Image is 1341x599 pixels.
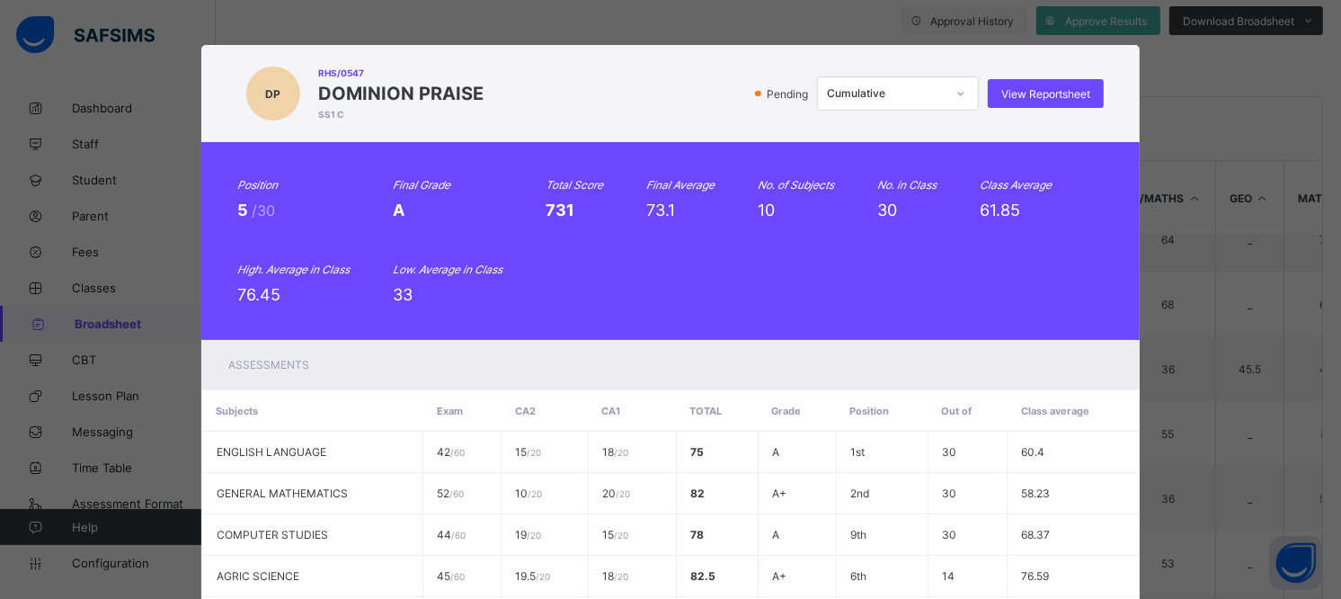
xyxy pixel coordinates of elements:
span: / 20 [528,488,542,499]
i: Position [237,178,278,192]
span: 76.59 [1021,569,1049,583]
i: No. of Subjects [758,178,834,192]
span: / 20 [536,571,550,582]
span: / 60 [451,530,466,541]
span: A+ [772,569,786,583]
span: / 20 [616,488,630,499]
span: Out of [942,405,972,417]
i: Class Average [980,178,1052,192]
span: 10 [758,201,775,219]
i: Final Grade [393,178,450,192]
span: 9th [850,528,866,541]
span: 33 [393,285,413,304]
span: / 20 [527,447,541,458]
i: Total Score [546,178,603,192]
i: Final Average [646,178,715,192]
span: 82 [690,487,705,500]
span: A+ [772,487,786,500]
span: / 20 [614,447,628,458]
span: 18 [602,445,628,459]
span: DOMINION PRAISE [318,83,484,104]
span: Assessments [228,358,309,371]
span: 6th [850,569,866,583]
span: 73.1 [646,201,675,219]
span: 42 [437,445,465,459]
span: 18 [602,569,628,583]
span: 14 [942,569,955,583]
span: 731 [546,201,574,219]
span: / 20 [527,530,541,541]
i: Low. Average in Class [393,263,502,276]
span: / 20 [614,530,628,541]
span: A [772,445,779,459]
span: 15 [602,528,628,541]
i: High. Average in Class [237,263,350,276]
span: Class average [1021,405,1089,417]
span: Subjects [216,405,258,417]
span: 5 [237,201,252,219]
span: 75 [690,445,704,459]
span: 44 [437,528,466,541]
span: 19 [515,528,541,541]
span: 20 [602,487,630,500]
span: / 20 [614,571,628,582]
span: View Reportsheet [1001,87,1090,101]
span: Exam [437,405,463,417]
span: 58.23 [1021,487,1050,500]
span: Grade [772,405,802,417]
span: 19.5 [515,569,550,583]
span: 30 [942,528,956,541]
span: AGRIC SCIENCE [217,569,299,583]
span: Total [689,405,722,417]
span: SS1 C [318,109,484,120]
span: 45 [437,569,465,583]
span: Position [849,405,889,417]
div: Cumulative [827,87,946,101]
span: DP [265,87,280,101]
span: 1st [850,445,865,459]
span: Pending [765,87,813,101]
span: 82.5 [690,569,715,583]
span: 76.45 [237,285,280,304]
span: 30 [942,487,956,500]
span: 68.37 [1021,528,1050,541]
span: 30 [877,201,897,219]
span: 30 [942,445,956,459]
span: / 60 [449,488,464,499]
span: 2nd [850,487,869,500]
span: RHS/0547 [318,67,484,78]
span: ENGLISH LANGUAGE [217,445,326,459]
span: A [393,201,404,219]
span: / 60 [450,571,465,582]
span: /30 [252,201,275,219]
span: 78 [690,528,704,541]
span: 60.4 [1021,445,1044,459]
span: COMPUTER STUDIES [217,528,328,541]
span: CA2 [515,405,536,417]
span: 15 [515,445,541,459]
i: No. in Class [877,178,937,192]
span: CA1 [601,405,620,417]
span: / 60 [450,447,465,458]
span: 10 [515,487,542,500]
span: 52 [437,487,464,500]
span: A [772,528,779,541]
span: 61.85 [980,201,1020,219]
span: GENERAL MATHEMATICS [217,487,348,500]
